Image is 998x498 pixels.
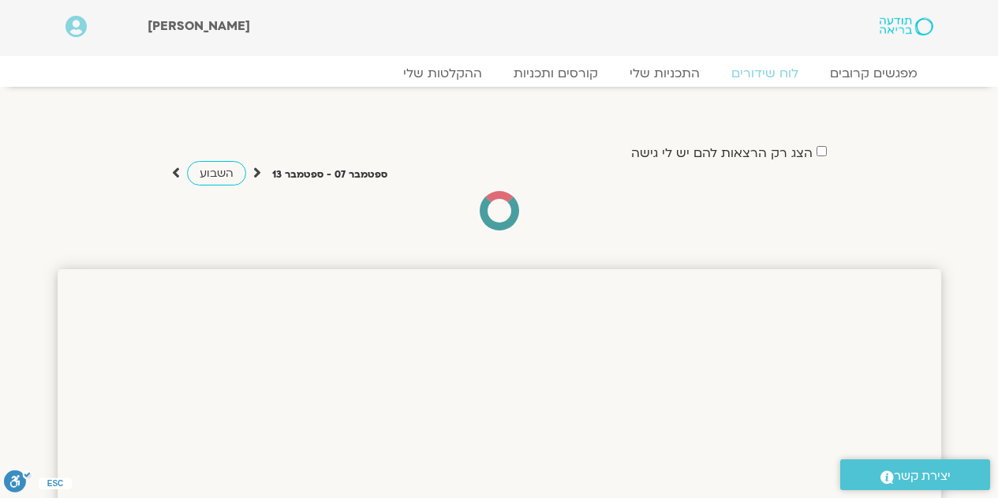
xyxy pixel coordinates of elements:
a: לוח שידורים [716,66,814,81]
a: קורסים ותכניות [498,66,614,81]
label: הצג רק הרצאות להם יש לי גישה [631,146,813,160]
a: מפגשים קרובים [814,66,933,81]
nav: Menu [65,66,933,81]
a: יצירת קשר [840,459,990,490]
span: [PERSON_NAME] [148,17,250,35]
a: השבוע [187,161,246,185]
a: ההקלטות שלי [387,66,498,81]
span: השבוע [200,166,234,181]
p: ספטמבר 07 - ספטמבר 13 [272,167,387,183]
span: יצירת קשר [894,466,951,487]
a: התכניות שלי [614,66,716,81]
